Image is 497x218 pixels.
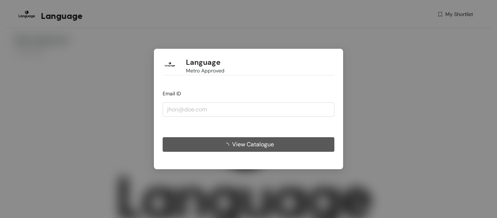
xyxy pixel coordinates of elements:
[232,140,274,149] span: View Catalogue
[223,143,232,148] span: loading
[163,58,177,72] img: Buyer Portal
[163,102,334,117] input: jhon@doe.com
[163,137,334,152] button: View Catalogue
[186,58,220,67] h1: Language
[186,67,224,75] span: Metro Approved
[163,90,181,97] span: Email ID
